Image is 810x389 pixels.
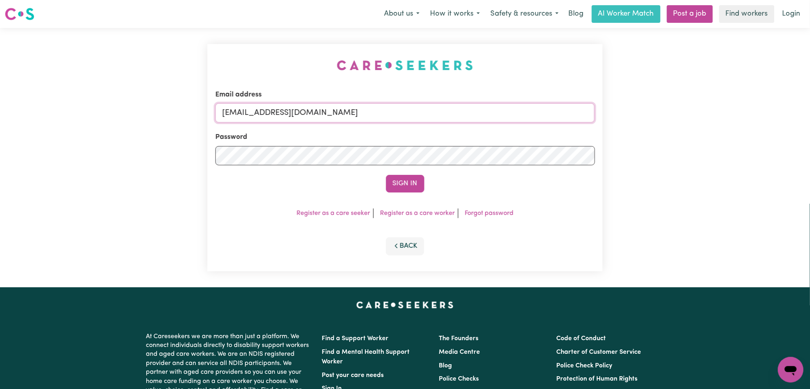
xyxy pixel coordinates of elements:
a: Find a Support Worker [322,335,389,342]
a: Forgot password [465,210,513,217]
input: Email address [215,103,595,122]
a: Code of Conduct [556,335,606,342]
a: Careseekers logo [5,5,34,23]
label: Email address [215,90,262,100]
button: About us [379,6,425,22]
button: How it works [425,6,485,22]
button: Safety & resources [485,6,564,22]
a: Blog [439,363,452,369]
a: Register as a care seeker [297,210,370,217]
a: Login [778,5,805,23]
a: Find a Mental Health Support Worker [322,349,410,365]
iframe: Button to launch messaging window [778,357,804,383]
img: Careseekers logo [5,7,34,21]
label: Password [215,132,247,142]
a: Media Centre [439,349,480,355]
button: Sign In [386,175,424,192]
a: Find workers [719,5,774,23]
button: Back [386,237,424,255]
a: Blog [564,5,589,23]
a: Register as a care worker [380,210,455,217]
a: Post your care needs [322,372,384,379]
a: AI Worker Match [592,5,661,23]
a: Charter of Customer Service [556,349,641,355]
a: Police Check Policy [556,363,612,369]
a: The Founders [439,335,479,342]
a: Protection of Human Rights [556,376,637,382]
a: Police Checks [439,376,479,382]
a: Post a job [667,5,713,23]
a: Careseekers home page [356,302,454,308]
